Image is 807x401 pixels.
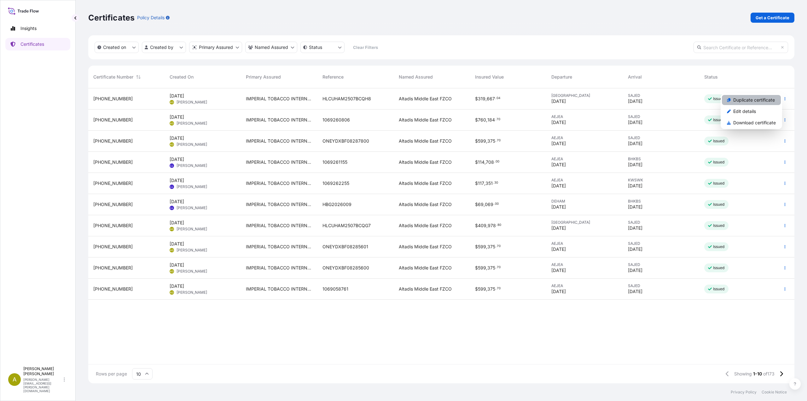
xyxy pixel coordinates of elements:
[733,108,756,115] p: Edit details
[756,15,789,21] p: Get a Certificate
[722,118,781,128] a: Download certificate
[733,120,776,126] p: Download certificate
[137,15,165,21] p: Policy Details
[721,94,782,129] div: Actions
[722,95,781,105] a: Duplicate certificate
[733,97,775,103] p: Duplicate certificate
[722,106,781,116] a: Edit details
[88,13,135,23] p: Certificates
